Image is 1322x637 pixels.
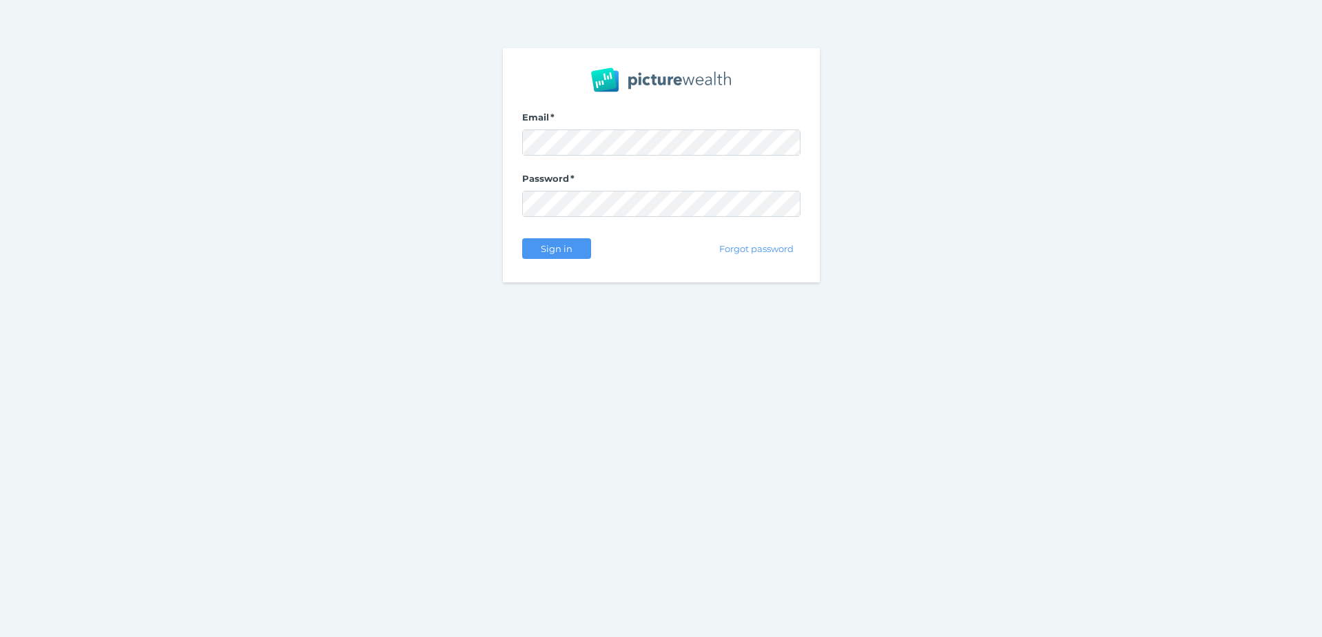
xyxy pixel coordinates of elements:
label: Password [522,173,801,191]
label: Email [522,112,801,129]
button: Forgot password [712,238,800,259]
button: Sign in [522,238,591,259]
span: Sign in [535,243,578,254]
span: Forgot password [713,243,799,254]
img: PW [591,67,731,92]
